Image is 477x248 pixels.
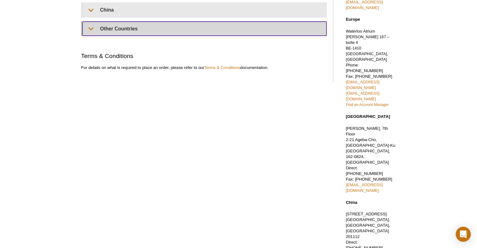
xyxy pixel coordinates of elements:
[346,80,379,90] a: [EMAIL_ADDRESS][DOMAIN_NAME]
[346,29,396,108] p: Waterloo Atrium Phone: [PHONE_NUMBER] Fax: [PHONE_NUMBER]
[81,65,327,71] p: For details on what is required to place an order, please refer to our documentation.
[346,126,396,193] p: [PERSON_NAME], 7th Floor 2-21 Ageba-Cho, [GEOGRAPHIC_DATA]-Ku [GEOGRAPHIC_DATA], 162-0824, [GEOGR...
[204,65,240,70] a: Terms & Conditions
[346,17,360,22] strong: Europe
[346,35,390,62] span: [PERSON_NAME] 167 – boîte 4 BE-1410 [GEOGRAPHIC_DATA], [GEOGRAPHIC_DATA]
[82,22,326,36] summary: Other Countries
[81,52,327,60] h2: Terms & Conditions
[346,91,379,101] a: [EMAIL_ADDRESS][DOMAIN_NAME]
[346,182,383,193] a: [EMAIL_ADDRESS][DOMAIN_NAME]
[346,103,389,107] a: Find an Account Manager
[346,114,390,119] strong: [GEOGRAPHIC_DATA]
[82,3,326,17] summary: China
[346,200,358,205] strong: China
[456,227,471,242] div: Open Intercom Messenger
